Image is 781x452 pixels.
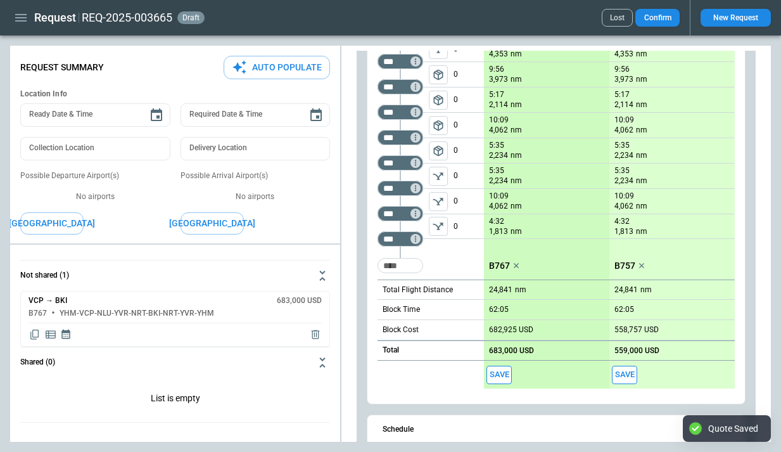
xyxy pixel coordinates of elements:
span: Type of sector [429,91,448,110]
p: nm [636,150,647,161]
span: Save this aircraft quote and copy details to clipboard [486,366,512,384]
h6: VCP → BKI [29,297,67,305]
p: 1,813 [614,226,633,237]
p: nm [636,74,647,85]
p: B757 [614,261,635,271]
div: Too short [378,206,423,221]
p: 0 [454,214,484,238]
p: 24,841 [489,285,512,295]
div: Not shared (1) [20,291,330,347]
p: nm [511,226,522,237]
p: 24,841 [614,285,638,295]
button: Lost [602,9,633,27]
span: Save this aircraft quote and copy details to clipboard [612,366,637,384]
button: Save [486,366,512,384]
p: 4,062 [489,125,508,136]
button: New Request [701,9,771,27]
button: Choose date [144,103,169,128]
div: Too short [378,231,423,247]
p: No airports [20,191,170,202]
span: package_2 [432,145,445,157]
span: Type of sector [429,167,448,186]
p: nm [636,100,647,110]
p: Possible Departure Airport(s) [20,171,170,181]
button: left aligned [429,217,448,236]
button: Schedule [378,415,735,444]
p: 0 [454,113,484,138]
button: Auto Populate [224,56,330,79]
div: Too short [378,79,423,94]
div: Too short [378,155,423,171]
p: 10:09 [489,191,509,201]
p: 5:35 [614,166,630,176]
span: Type of sector [429,65,448,84]
p: 62:05 [614,305,634,314]
button: Choose date [303,103,329,128]
p: 0 [454,62,484,87]
p: 4:32 [489,217,504,226]
p: nm [511,74,522,85]
p: nm [515,285,526,295]
p: nm [636,201,647,212]
p: 2,234 [614,150,633,161]
h6: Location Info [20,89,330,99]
p: nm [636,226,647,237]
h2: REQ-2025-003665 [82,10,172,25]
p: 558,757 USD [614,325,659,335]
button: Confirm [635,9,680,27]
p: 0 [454,87,484,112]
p: 10:09 [489,115,509,125]
span: Type of sector [429,116,448,135]
span: Display quote schedule [60,328,72,341]
p: 0 [454,164,484,188]
p: nm [640,285,652,295]
p: 5:35 [489,166,504,176]
p: 4:32 [614,217,630,226]
div: Too short [378,105,423,120]
div: Too short [378,181,423,196]
div: Too short [378,54,423,69]
p: Total Flight Distance [383,285,453,295]
span: Type of sector [429,141,448,160]
span: Type of sector [429,192,448,211]
button: left aligned [429,192,448,211]
div: Too short [378,130,423,145]
p: 4,062 [489,201,508,212]
h6: B767 [29,309,47,318]
span: Type of sector [429,217,448,236]
span: Display detailed quote content [44,328,57,341]
h6: Schedule [383,425,414,434]
p: List is empty [20,378,330,422]
h6: YHM-VCP-NLU-YVR-NRT-BKI-NRT-YVR-YHM [60,309,214,318]
p: Block Time [383,304,420,315]
p: 2,234 [614,176,633,186]
p: nm [636,176,647,186]
p: 4,062 [614,125,633,136]
h6: Total [383,346,399,354]
div: Quote Saved [708,423,758,434]
p: 9:56 [614,65,630,74]
button: Shared (0) [20,347,330,378]
h6: Not shared (1) [20,271,69,280]
p: nm [636,49,647,60]
p: nm [511,125,522,136]
p: 10:09 [614,115,634,125]
p: 9:56 [489,65,504,74]
p: 0 [454,138,484,163]
button: left aligned [429,116,448,135]
p: 62:05 [489,305,509,314]
span: Copy quote content [29,328,41,341]
p: 559,000 USD [614,346,659,356]
p: 4,062 [614,201,633,212]
p: No airports [181,191,331,202]
p: 0 [454,189,484,214]
p: 683,000 USD [489,346,534,356]
p: Block Cost [383,325,419,335]
span: Delete quote [309,328,322,341]
p: B767 [489,261,510,271]
p: nm [511,176,522,186]
button: left aligned [429,167,448,186]
p: 4,353 [489,49,508,60]
p: 3,973 [489,74,508,85]
p: nm [636,125,647,136]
